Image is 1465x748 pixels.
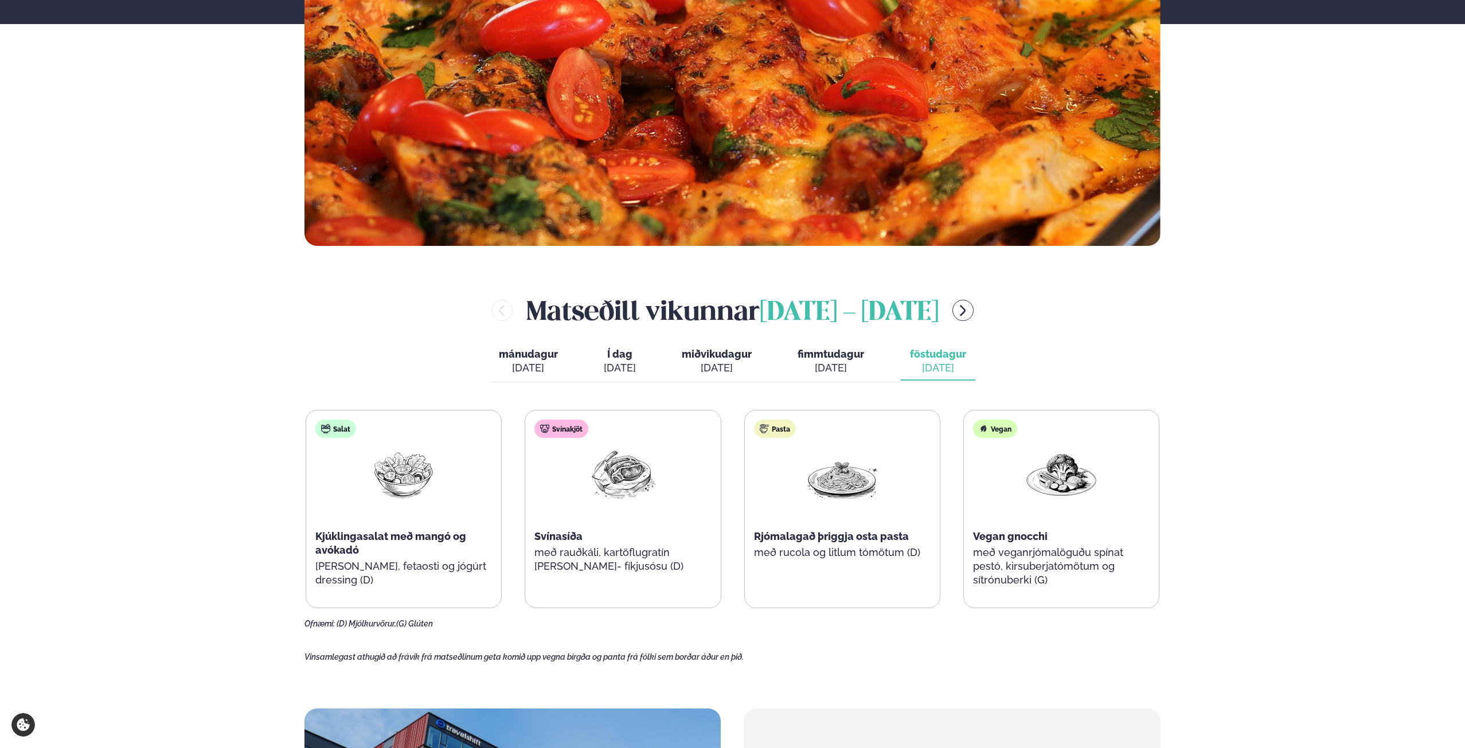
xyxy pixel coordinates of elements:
div: Svínakjöt [534,420,588,438]
button: Í dag [DATE] [595,343,645,381]
span: mánudagur [499,348,558,360]
span: Í dag [604,347,636,361]
img: Salad.png [367,447,440,500]
img: salad.svg [321,424,330,433]
span: (G) Glúten [396,619,433,628]
p: með veganrjómalöguðu spínat pestó, kirsuberjatómötum og sítrónuberki (G) [973,546,1150,587]
p: [PERSON_NAME], fetaosti og jógúrt dressing (D) [315,559,492,587]
button: menu-btn-left [491,300,513,321]
p: með rucola og litlum tómötum (D) [754,546,931,559]
h2: Matseðill vikunnar [526,292,939,329]
img: pasta.svg [760,424,769,433]
span: fimmtudagur [798,348,864,360]
span: (D) Mjólkurvörur, [337,619,396,628]
img: pork.svg [540,424,549,433]
span: Vegan gnocchi [973,530,1048,542]
a: Cookie settings [11,713,35,737]
div: [DATE] [499,361,558,375]
img: Vegan.svg [979,424,988,433]
div: [DATE] [910,361,966,375]
div: Pasta [754,420,796,438]
div: Vegan [973,420,1017,438]
button: miðvikudagur [DATE] [673,343,761,381]
span: Vinsamlegast athugið að frávik frá matseðlinum geta komið upp vegna birgða og panta frá fólki sem... [304,652,744,661]
span: miðvikudagur [682,348,752,360]
div: Salat [315,420,356,438]
button: mánudagur [DATE] [490,343,567,381]
div: [DATE] [798,361,864,375]
div: [DATE] [604,361,636,375]
div: [DATE] [682,361,752,375]
span: Ofnæmi: [304,619,335,628]
button: föstudagur [DATE] [901,343,975,381]
span: Svínasíða [534,530,583,542]
button: fimmtudagur [DATE] [788,343,873,381]
img: Vegan.png [1025,447,1098,500]
span: [DATE] - [DATE] [760,300,939,326]
span: Rjómalagað þriggja osta pasta [754,530,909,542]
span: föstudagur [910,348,966,360]
button: menu-btn-right [952,300,974,321]
img: Pork-Meat.png [586,447,659,500]
span: Kjúklingasalat með mangó og avókadó [315,530,466,556]
p: með rauðkáli, kartöflugratín [PERSON_NAME]- fíkjusósu (D) [534,546,711,573]
img: Spagetti.png [806,447,879,500]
